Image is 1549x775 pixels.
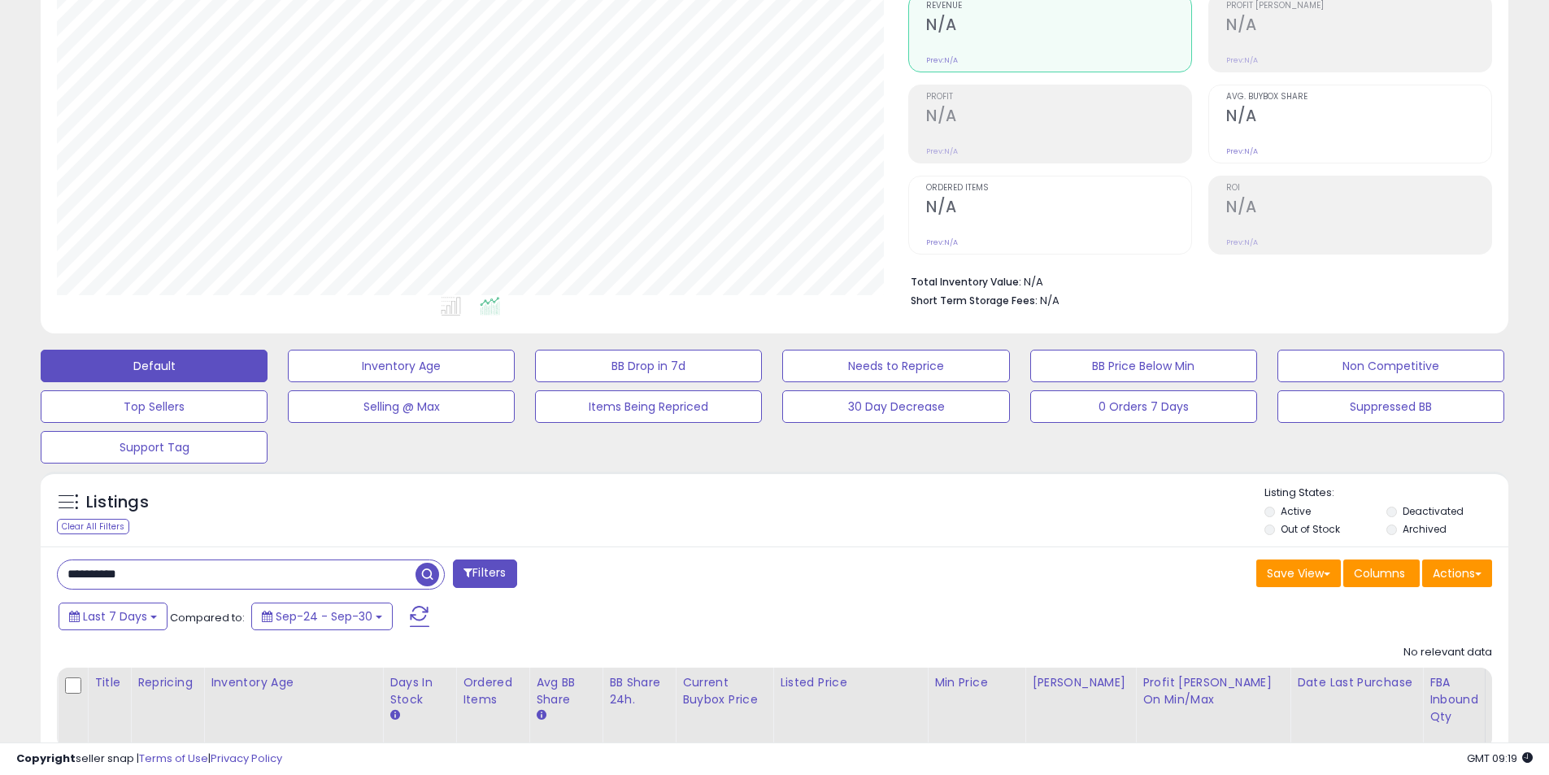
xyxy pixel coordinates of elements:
button: Actions [1422,559,1492,587]
h2: N/A [1226,198,1491,220]
label: Deactivated [1403,504,1464,518]
th: CSV column name: cust_attr_4_Date Last Purchase [1290,668,1423,750]
button: Columns [1343,559,1420,587]
h2: N/A [1226,15,1491,37]
button: 30 Day Decrease [782,390,1009,423]
div: No relevant data [1403,645,1492,660]
label: Archived [1403,522,1447,536]
p: Listing States: [1264,485,1508,501]
li: N/A [911,271,1480,290]
div: Title [94,674,124,691]
div: Ordered Items [463,674,522,708]
div: Avg BB Share [536,674,595,708]
a: Terms of Use [139,751,208,766]
div: Listed Price [780,674,920,691]
small: Prev: N/A [926,55,958,65]
div: Min Price [934,674,1018,691]
label: Out of Stock [1281,522,1340,536]
div: Days In Stock [389,674,449,708]
span: N/A [1040,293,1059,308]
button: Suppressed BB [1277,390,1504,423]
button: Last 7 Days [59,603,168,630]
th: The percentage added to the cost of goods (COGS) that forms the calculator for Min & Max prices. [1136,668,1290,750]
span: Revenue [926,2,1191,11]
span: 2025-10-8 09:19 GMT [1467,751,1533,766]
div: Inventory Age [211,674,376,691]
b: Short Term Storage Fees: [911,294,1038,307]
button: Top Sellers [41,390,268,423]
span: ROI [1226,184,1491,193]
small: Prev: N/A [1226,237,1258,247]
div: Repricing [137,674,197,691]
small: Days In Stock. [389,708,399,723]
button: BB Price Below Min [1030,350,1257,382]
h2: N/A [1226,107,1491,128]
div: FBA inbound Qty [1429,674,1478,725]
button: Default [41,350,268,382]
a: Privacy Policy [211,751,282,766]
span: Avg. Buybox Share [1226,93,1491,102]
button: Support Tag [41,431,268,464]
div: Current Buybox Price [682,674,766,708]
span: Profit [926,93,1191,102]
div: Clear All Filters [57,519,129,534]
small: Prev: N/A [1226,55,1258,65]
small: Prev: N/A [926,237,958,247]
span: Columns [1354,565,1405,581]
button: Needs to Reprice [782,350,1009,382]
span: Sep-24 - Sep-30 [276,608,372,625]
div: Date Last Purchase [1297,674,1416,691]
small: Avg BB Share. [536,708,546,723]
h5: Listings [86,491,149,514]
div: [PERSON_NAME] [1032,674,1129,691]
strong: Copyright [16,751,76,766]
small: Prev: N/A [926,146,958,156]
label: Active [1281,504,1311,518]
button: BB Drop in 7d [535,350,762,382]
h2: N/A [926,107,1191,128]
button: Sep-24 - Sep-30 [251,603,393,630]
span: Last 7 Days [83,608,147,625]
h2: N/A [926,15,1191,37]
button: 0 Orders 7 Days [1030,390,1257,423]
span: Profit [PERSON_NAME] [1226,2,1491,11]
div: seller snap | | [16,751,282,767]
button: Selling @ Max [288,390,515,423]
span: Ordered Items [926,184,1191,193]
button: Non Competitive [1277,350,1504,382]
div: BB Share 24h. [609,674,668,708]
h2: N/A [926,198,1191,220]
button: Items Being Repriced [535,390,762,423]
button: Filters [453,559,516,588]
b: Total Inventory Value: [911,275,1021,289]
small: Prev: N/A [1226,146,1258,156]
button: Save View [1256,559,1341,587]
span: Compared to: [170,610,245,625]
button: Inventory Age [288,350,515,382]
div: Profit [PERSON_NAME] on Min/Max [1142,674,1283,708]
